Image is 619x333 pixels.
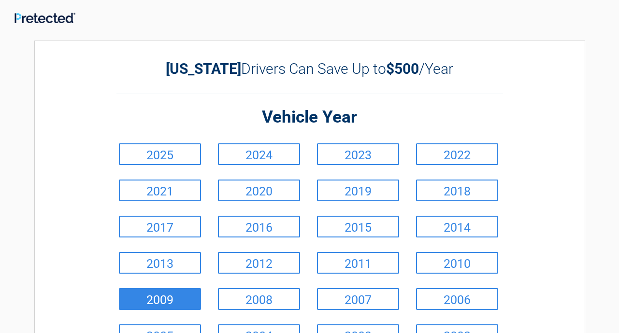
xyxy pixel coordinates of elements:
[166,60,241,77] b: [US_STATE]
[317,180,399,201] a: 2019
[218,180,300,201] a: 2020
[416,143,498,165] a: 2022
[119,143,201,165] a: 2025
[218,252,300,274] a: 2012
[218,288,300,310] a: 2008
[416,216,498,237] a: 2014
[116,106,503,129] h2: Vehicle Year
[317,143,399,165] a: 2023
[119,252,201,274] a: 2013
[317,216,399,237] a: 2015
[116,60,503,77] h2: Drivers Can Save Up to /Year
[317,288,399,310] a: 2007
[119,180,201,201] a: 2021
[119,216,201,237] a: 2017
[416,180,498,201] a: 2018
[317,252,399,274] a: 2011
[14,13,75,24] img: Main Logo
[218,216,300,237] a: 2016
[218,143,300,165] a: 2024
[386,60,419,77] b: $500
[119,288,201,310] a: 2009
[416,288,498,310] a: 2006
[416,252,498,274] a: 2010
